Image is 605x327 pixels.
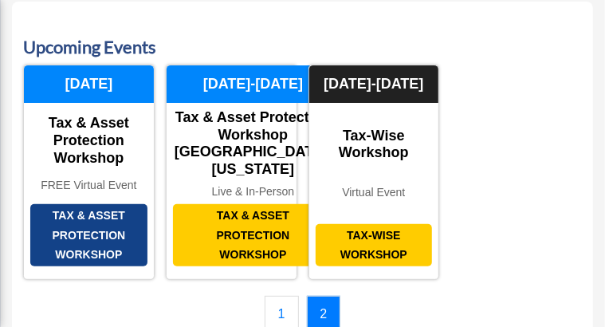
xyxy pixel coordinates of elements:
[167,65,340,104] div: [DATE]-[DATE]
[166,65,297,280] a: Tax & Asset Protection Workshop Tax & Asset Protection Workshop [GEOGRAPHIC_DATA], [US_STATE] Liv...
[309,65,439,104] div: [DATE]-[DATE]
[316,224,433,266] div: Tax-Wise Workshop
[167,185,340,199] div: Live & In-Person
[173,204,333,266] div: Tax & Asset Protection Workshop
[308,65,440,280] a: Tax-Wise Workshop Tax-Wise Workshop Virtual Event [DATE]-[DATE]
[24,65,154,104] div: [DATE]
[23,65,155,280] a: Tax & Asset Protection Workshop Tax & Asset Protection Workshop FREE Virtual Event [DATE]
[23,35,582,60] h3: Upcoming Events
[30,204,147,266] div: Tax & Asset Protection Workshop
[309,186,439,199] div: Virtual Event
[24,179,154,192] div: FREE Virtual Event
[24,115,154,167] div: Tax & Asset Protection Workshop
[167,109,340,178] div: Tax & Asset Protection Workshop [GEOGRAPHIC_DATA], [US_STATE]
[309,128,439,162] div: Tax-Wise Workshop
